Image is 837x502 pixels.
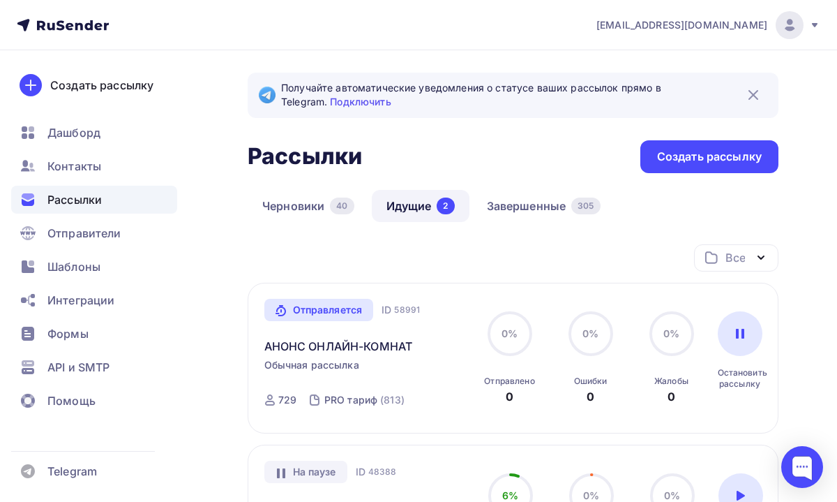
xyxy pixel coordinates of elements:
[582,327,598,339] span: 0%
[596,11,820,39] a: [EMAIL_ADDRESS][DOMAIN_NAME]
[47,359,110,376] span: API и SMTP
[47,191,102,208] span: Рассылки
[11,119,177,147] a: Дашборд
[248,142,362,170] h2: Рассылки
[248,190,369,222] a: Черновики40
[11,152,177,180] a: Контакты
[11,186,177,214] a: Рассылки
[664,489,680,501] span: 0%
[668,388,675,405] div: 0
[264,358,359,372] span: Обычная рассылка
[380,393,405,407] div: (813)
[47,292,114,309] span: Интеграции
[264,461,347,483] div: На паузе
[382,303,391,317] span: ID
[47,463,97,480] span: Telegram
[657,149,762,165] div: Создать рассылку
[596,18,767,32] span: [EMAIL_ADDRESS][DOMAIN_NAME]
[394,303,420,317] span: 58991
[654,376,688,387] div: Жалобы
[324,393,377,407] div: PRO тариф
[587,388,594,405] div: 0
[472,190,615,222] a: Завершенные305
[259,87,276,103] img: Telegram
[574,376,608,387] div: Ошибки
[11,320,177,348] a: Формы
[437,198,454,214] div: 2
[694,244,778,272] button: Все
[571,198,600,214] div: 305
[47,158,101,175] span: Контакты
[47,258,100,275] span: Шаблоны
[47,325,89,342] span: Формы
[502,489,518,501] span: 6%
[718,367,762,390] div: Остановить рассылку
[368,465,397,479] span: 48388
[502,327,518,339] span: 0%
[47,124,100,141] span: Дашборд
[356,465,365,479] span: ID
[278,393,296,407] div: 729
[11,219,177,247] a: Отправители
[506,388,513,405] div: 0
[663,327,679,339] span: 0%
[725,249,745,266] div: Все
[330,96,391,108] a: Подключить
[281,81,767,110] span: Получайте автоматические уведомления о статусе ваших рассылок прямо в Telegram.
[323,389,406,411] a: PRO тариф (813)
[583,489,599,501] span: 0%
[330,198,354,214] div: 40
[47,225,121,242] span: Отправители
[47,392,96,409] span: Помощь
[11,253,177,281] a: Шаблоны
[50,77,153,94] div: Создать рассылку
[484,376,534,387] div: Отправлено
[264,338,413,355] a: АНОНС ОНЛАЙН-КОМНАТ
[264,299,374,321] a: Отправляется
[372,190,469,222] a: Идущие2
